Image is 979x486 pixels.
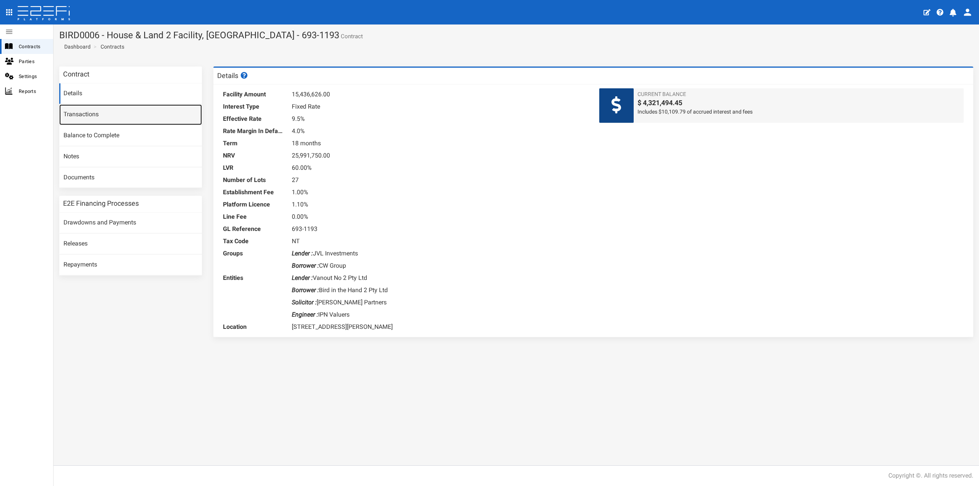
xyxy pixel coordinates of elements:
[223,247,284,260] dt: Groups
[292,235,587,247] dd: NT
[223,113,284,125] dt: Effective Rate
[61,43,91,50] a: Dashboard
[292,125,587,137] dd: 4.0%
[63,200,139,207] h3: E2E Financing Processes
[59,167,202,188] a: Documents
[19,57,47,66] span: Parties
[637,98,960,108] span: $ 4,321,494.45
[59,234,202,254] a: Releases
[292,198,587,211] dd: 1.10%
[59,255,202,275] a: Repayments
[59,30,973,40] h1: BIRD0006 - House & Land 2 Facility, [GEOGRAPHIC_DATA] - 693-1193
[292,101,587,113] dd: Fixed Rate
[292,260,587,272] dd: CW Group
[292,321,587,333] dd: [STREET_ADDRESS][PERSON_NAME]
[223,198,284,211] dt: Platform Licence
[223,235,284,247] dt: Tax Code
[101,43,124,50] a: Contracts
[59,146,202,167] a: Notes
[223,137,284,150] dt: Term
[637,90,960,98] span: Current Balance
[217,72,249,79] h3: Details
[292,296,587,309] dd: [PERSON_NAME] Partners
[223,223,284,235] dt: GL Reference
[292,274,313,281] i: Lender :
[223,174,284,186] dt: Number of Lots
[223,162,284,174] dt: LVR
[19,42,47,51] span: Contracts
[59,125,202,146] a: Balance to Complete
[292,250,313,257] i: Lender :
[292,186,587,198] dd: 1.00%
[292,309,587,321] dd: IPN Valuers
[292,247,587,260] dd: JVL Investments
[292,311,318,318] i: Engineer :
[292,150,587,162] dd: 25,991,750.00
[292,88,587,101] dd: 15,436,626.00
[61,44,91,50] span: Dashboard
[292,211,587,223] dd: 0.00%
[292,174,587,186] dd: 27
[223,125,284,137] dt: Rate Margin In Default
[292,162,587,174] dd: 60.00%
[292,137,587,150] dd: 18 months
[292,262,319,269] i: Borrower :
[292,272,587,284] dd: Vanout No 2 Pty Ltd
[63,71,89,78] h3: Contract
[888,471,973,480] div: Copyright ©. All rights reserved.
[59,104,202,125] a: Transactions
[59,213,202,233] a: Drawdowns and Payments
[223,211,284,223] dt: Line Fee
[292,223,587,235] dd: 693-1193
[292,113,587,125] dd: 9.5%
[292,286,319,294] i: Borrower :
[339,34,363,39] small: Contract
[637,108,960,115] span: Includes $10,109.79 of accrued interest and fees
[223,321,284,333] dt: Location
[59,83,202,104] a: Details
[292,299,317,306] i: Solicitor :
[223,272,284,284] dt: Entities
[223,186,284,198] dt: Establishment Fee
[223,150,284,162] dt: NRV
[292,284,587,296] dd: Bird in the Hand 2 Pty Ltd
[223,88,284,101] dt: Facility Amount
[19,87,47,96] span: Reports
[19,72,47,81] span: Settings
[223,101,284,113] dt: Interest Type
